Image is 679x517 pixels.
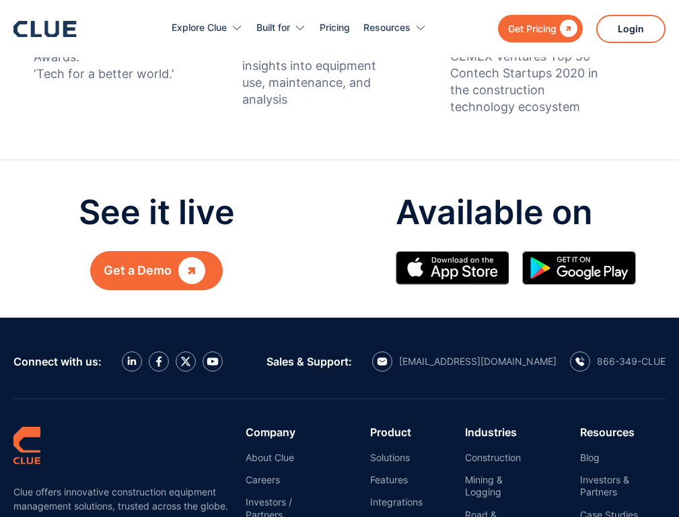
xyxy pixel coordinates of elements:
div:  [178,262,205,279]
a: Features [370,474,423,486]
div: Built for [256,7,306,49]
div: Sales & Support: [266,355,352,368]
div: Get Pricing [508,20,557,37]
img: clue logo simple [13,426,40,464]
div: Connect with us: [13,355,102,368]
img: email icon [377,357,388,366]
a: email icon[EMAIL_ADDRESS][DOMAIN_NAME] [372,351,557,372]
a: Get Pricing [498,15,583,42]
img: Apple Store [396,251,509,285]
a: Careers [246,474,328,486]
div: Explore Clue [172,7,243,49]
a: Login [596,15,666,43]
a: Pricing [320,7,350,49]
a: Solutions [370,452,423,464]
a: Get a Demo [90,251,223,290]
div: Resources [363,7,410,49]
div:  [557,20,577,37]
a: About Clue [246,452,328,464]
img: facebook icon [156,356,162,367]
p: See it live [79,194,235,231]
img: Google simple icon [522,251,636,285]
div: Product [370,426,423,438]
img: YouTube Icon [207,357,219,366]
div: Built for [256,7,290,49]
iframe: Chat Widget [437,329,679,517]
p: Available on [396,194,649,231]
img: LinkedIn icon [127,357,137,366]
div: Resources [363,7,427,49]
div: Explore Clue [172,7,227,49]
div: CEMEX Ventures Top 50 Contech Startups 2020 in the construction technology ecosystem ‍ [450,13,606,132]
div: Get a Demo [104,262,172,279]
div: Company [246,426,328,438]
div: [EMAIL_ADDRESS][DOMAIN_NAME] [399,355,557,368]
img: X icon twitter [180,356,191,367]
a: Integrations [370,496,423,508]
p: Clue offers innovative construction equipment management solutions, trusted across the globe. [13,485,236,513]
